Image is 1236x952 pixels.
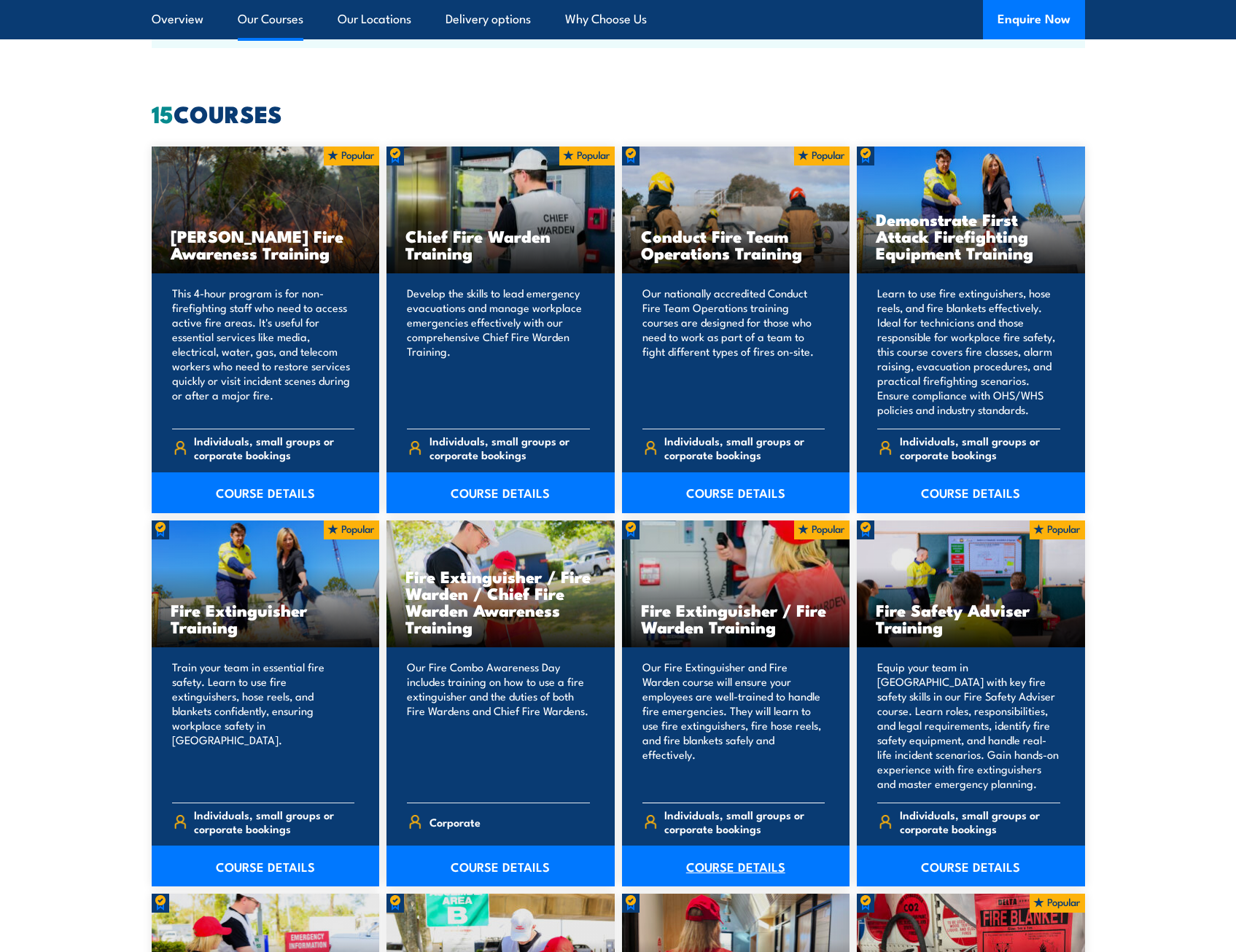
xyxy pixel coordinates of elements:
[622,846,850,886] a: COURSE DETAILS
[641,227,831,261] h3: Conduct Fire Team Operations Training
[857,472,1085,513] a: COURSE DETAILS
[430,434,590,461] span: Individuals, small groups or corporate bookings
[172,286,355,417] p: This 4-hour program is for non-firefighting staff who need to access active fire areas. It's usef...
[194,434,354,461] span: Individuals, small groups or corporate bookings
[900,808,1060,835] span: Individuals, small groups or corporate bookings
[900,434,1060,461] span: Individuals, small groups or corporate bookings
[664,808,825,835] span: Individuals, small groups or corporate bookings
[877,660,1060,791] p: Equip your team in [GEOGRAPHIC_DATA] with key fire safety skills in our Fire Safety Adviser cours...
[641,601,831,635] h3: Fire Extinguisher / Fire Warden Training
[664,434,825,461] span: Individuals, small groups or corporate bookings
[152,472,380,513] a: COURSE DETAILS
[386,846,615,886] a: COURSE DETAILS
[876,601,1066,635] h3: Fire Safety Adviser Training
[407,286,590,417] p: Develop the skills to lead emergency evacuations and manage workplace emergencies effectively wit...
[171,601,361,635] h3: Fire Extinguisher Training
[405,568,596,635] h3: Fire Extinguisher / Fire Warden / Chief Fire Warden Awareness Training
[430,811,481,833] span: Corporate
[642,660,825,791] p: Our Fire Extinguisher and Fire Warden course will ensure your employees are well-trained to handl...
[407,660,590,791] p: Our Fire Combo Awareness Day includes training on how to use a fire extinguisher and the duties o...
[405,227,596,261] h3: Chief Fire Warden Training
[622,472,850,513] a: COURSE DETAILS
[171,227,361,261] h3: [PERSON_NAME] Fire Awareness Training
[857,846,1085,886] a: COURSE DETAILS
[152,846,380,886] a: COURSE DETAILS
[642,286,825,417] p: Our nationally accredited Conduct Fire Team Operations training courses are designed for those wh...
[876,211,1066,261] h3: Demonstrate First Attack Firefighting Equipment Training
[152,103,1085,123] h2: COURSES
[877,286,1060,417] p: Learn to use fire extinguishers, hose reels, and fire blankets effectively. Ideal for technicians...
[152,95,174,131] strong: 15
[172,660,355,791] p: Train your team in essential fire safety. Learn to use fire extinguishers, hose reels, and blanke...
[386,472,615,513] a: COURSE DETAILS
[194,808,354,835] span: Individuals, small groups or corporate bookings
